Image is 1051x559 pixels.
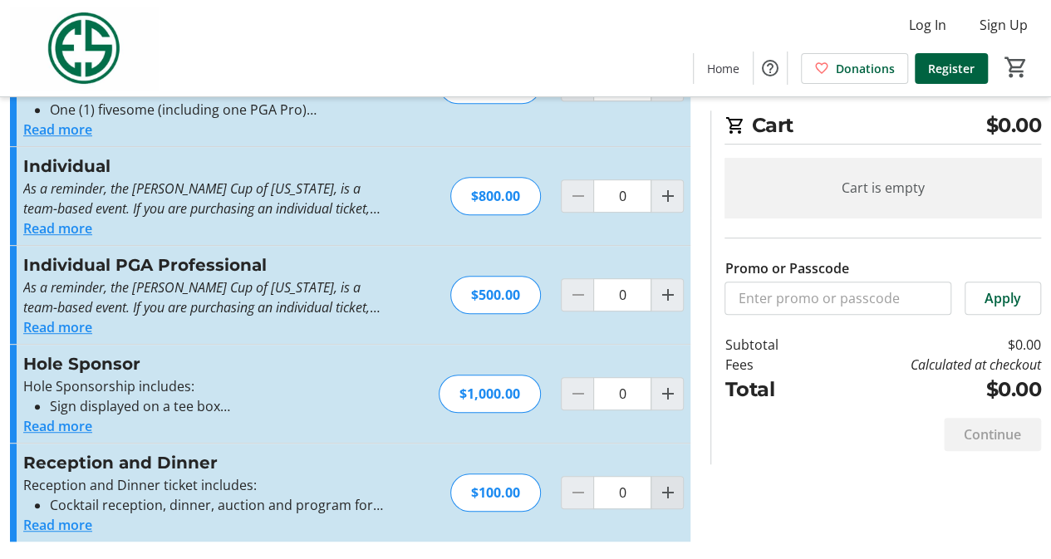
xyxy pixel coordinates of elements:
[23,475,386,495] p: Reception and Dinner ticket includes:
[724,355,816,375] td: Fees
[724,258,848,278] label: Promo or Passcode
[450,276,541,314] div: $500.00
[450,473,541,512] div: $100.00
[651,378,683,409] button: Increment by one
[593,278,651,311] input: Individual PGA Professional Quantity
[985,110,1041,140] span: $0.00
[817,375,1041,405] td: $0.00
[724,282,951,315] input: Enter promo or passcode
[593,476,651,509] input: Reception and Dinner Quantity
[966,12,1041,38] button: Sign Up
[651,180,683,212] button: Increment by one
[817,355,1041,375] td: Calculated at checkout
[651,477,683,508] button: Increment by one
[651,279,683,311] button: Increment by one
[724,110,1041,145] h2: Cart
[23,218,92,238] button: Read more
[817,335,1041,355] td: $0.00
[928,60,975,77] span: Register
[801,53,908,84] a: Donations
[1001,52,1031,82] button: Cart
[724,158,1041,218] div: Cart is empty
[694,53,753,84] a: Home
[965,282,1041,315] button: Apply
[896,12,960,38] button: Log In
[450,177,541,215] div: $800.00
[23,351,386,376] h3: Hole Sponsor
[754,51,787,85] button: Help
[439,375,541,413] div: $1,000.00
[23,278,380,336] em: As a reminder, the [PERSON_NAME] Cup of [US_STATE], is a team-based event. If you are purchasing ...
[985,288,1021,308] span: Apply
[724,375,816,405] td: Total
[593,377,651,410] input: Hole Sponsor Quantity
[915,53,988,84] a: Register
[23,154,386,179] h3: Individual
[23,120,92,140] button: Read more
[50,100,386,120] li: One (1) fivesome (including one PGA Pro)
[23,317,92,337] button: Read more
[10,7,158,90] img: Evans Scholars Foundation's Logo
[23,179,380,238] em: As a reminder, the [PERSON_NAME] Cup of [US_STATE], is a team-based event. If you are purchasing ...
[836,60,895,77] span: Donations
[23,515,92,535] button: Read more
[707,60,739,77] span: Home
[909,15,946,35] span: Log In
[593,179,651,213] input: Individual Quantity
[23,376,386,396] p: Hole Sponsorship includes:
[50,396,386,416] li: Sign displayed on a tee box
[23,450,386,475] h3: Reception and Dinner
[980,15,1028,35] span: Sign Up
[724,335,816,355] td: Subtotal
[50,495,386,515] li: Cocktail reception, dinner, auction and program for one (1)
[23,253,386,277] h3: Individual PGA Professional
[23,416,92,436] button: Read more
